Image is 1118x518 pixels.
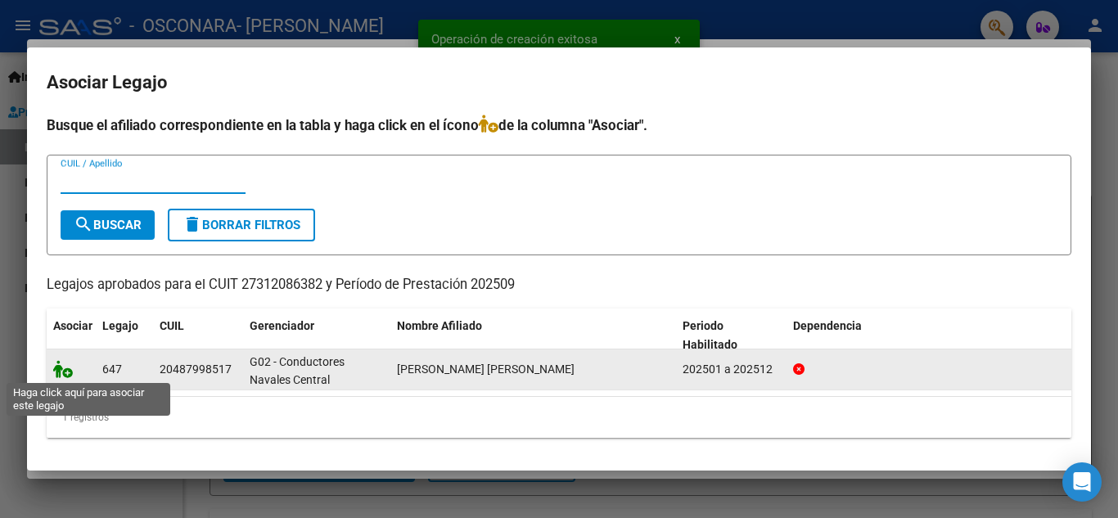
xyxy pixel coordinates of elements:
[168,209,315,241] button: Borrar Filtros
[53,319,92,332] span: Asociar
[47,67,1071,98] h2: Asociar Legajo
[793,319,862,332] span: Dependencia
[47,275,1071,295] p: Legajos aprobados para el CUIT 27312086382 y Período de Prestación 202509
[47,309,96,363] datatable-header-cell: Asociar
[390,309,676,363] datatable-header-cell: Nombre Afiliado
[183,214,202,234] mat-icon: delete
[397,363,575,376] span: SEQUEIRA PEDRO AGUSTIN
[74,214,93,234] mat-icon: search
[153,309,243,363] datatable-header-cell: CUIL
[676,309,787,363] datatable-header-cell: Periodo Habilitado
[683,360,780,379] div: 202501 a 202512
[102,319,138,332] span: Legajo
[787,309,1072,363] datatable-header-cell: Dependencia
[250,319,314,332] span: Gerenciador
[1062,462,1102,502] div: Open Intercom Messenger
[47,397,1071,438] div: 1 registros
[183,218,300,232] span: Borrar Filtros
[96,309,153,363] datatable-header-cell: Legajo
[160,360,232,379] div: 20487998517
[74,218,142,232] span: Buscar
[47,115,1071,136] h4: Busque el afiliado correspondiente en la tabla y haga click en el ícono de la columna "Asociar".
[160,319,184,332] span: CUIL
[102,363,122,376] span: 647
[397,319,482,332] span: Nombre Afiliado
[243,309,390,363] datatable-header-cell: Gerenciador
[61,210,155,240] button: Buscar
[250,355,345,387] span: G02 - Conductores Navales Central
[683,319,737,351] span: Periodo Habilitado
